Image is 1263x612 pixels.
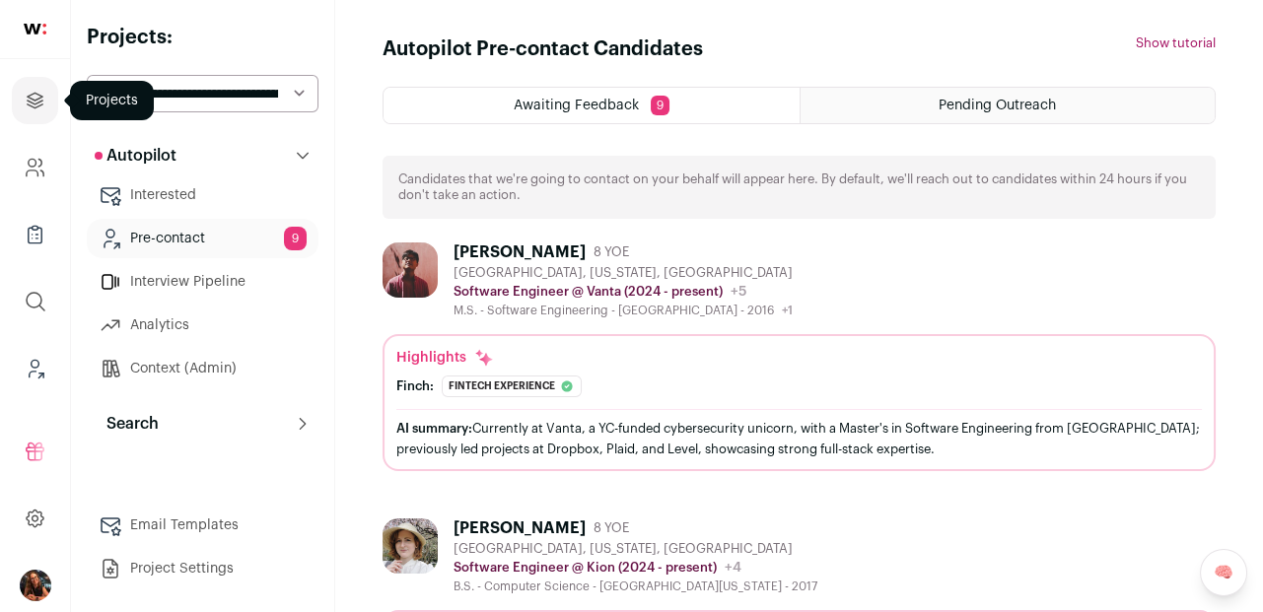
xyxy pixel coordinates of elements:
div: [PERSON_NAME] [454,242,586,262]
a: Interested [87,175,318,215]
p: Software Engineer @ Kion (2024 - present) [454,560,717,576]
a: Pre-contact9 [87,219,318,258]
div: Currently at Vanta, a YC-funded cybersecurity unicorn, with a Master's in Software Engineering fr... [396,418,1202,459]
a: Company and ATS Settings [12,144,58,191]
button: Search [87,404,318,443]
div: Candidates that we're going to contact on your behalf will appear here. By default, we'll reach o... [383,156,1216,219]
a: Interview Pipeline [87,262,318,302]
img: 7eec6fa42bc03c07ebd0a905e178dfd04ff07067c2dab83452fe0e4ff72f715a [383,242,438,298]
span: +5 [731,285,746,299]
span: Awaiting Feedback [514,99,639,112]
a: Context (Admin) [87,349,318,388]
a: Pending Outreach [801,88,1216,123]
span: +1 [782,305,793,316]
span: 8 YOE [594,520,629,536]
div: Projects [70,81,154,120]
span: +4 [725,561,741,575]
p: Autopilot [95,144,176,168]
p: Software Engineer @ Vanta (2024 - present) [454,284,723,300]
h2: Projects: [87,24,318,51]
p: Search [95,412,159,436]
h1: Autopilot Pre-contact Candidates [383,35,703,63]
div: Fintech experience [442,375,582,397]
div: M.S. - Software Engineering - [GEOGRAPHIC_DATA] - 2016 [454,303,793,318]
a: Leads (Backoffice) [12,345,58,392]
button: Show tutorial [1136,35,1216,51]
a: 🧠 [1200,549,1247,596]
span: 8 YOE [594,244,629,260]
a: Project Settings [87,549,318,588]
div: [PERSON_NAME] [454,518,586,538]
div: [GEOGRAPHIC_DATA], [US_STATE], [GEOGRAPHIC_DATA] [454,265,793,281]
span: Pending Outreach [939,99,1056,112]
a: [PERSON_NAME] 8 YOE [GEOGRAPHIC_DATA], [US_STATE], [GEOGRAPHIC_DATA] Software Engineer @ Vanta (2... [383,242,1216,471]
a: Email Templates [87,506,318,545]
div: [GEOGRAPHIC_DATA], [US_STATE], [GEOGRAPHIC_DATA] [454,541,817,557]
a: Analytics [87,306,318,345]
img: 13968079-medium_jpg [20,570,51,601]
div: Finch: [396,378,434,394]
a: Projects [12,77,58,124]
a: Company Lists [12,211,58,258]
span: AI summary: [396,422,472,435]
button: Autopilot [87,136,318,175]
img: wellfound-shorthand-0d5821cbd27db2630d0214b213865d53afaa358527fdda9d0ea32b1df1b89c2c.svg [24,24,46,34]
div: B.S. - Computer Science - [GEOGRAPHIC_DATA][US_STATE] - 2017 [454,578,817,594]
span: 9 [284,227,307,250]
div: Highlights [396,348,494,368]
span: 9 [651,96,669,115]
img: 0a1bb38398b7689c60a19bf84dc31015533fa1c3c9320aac60af0e07839ea3b3.jpg [383,518,438,574]
button: Open dropdown [20,570,51,601]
